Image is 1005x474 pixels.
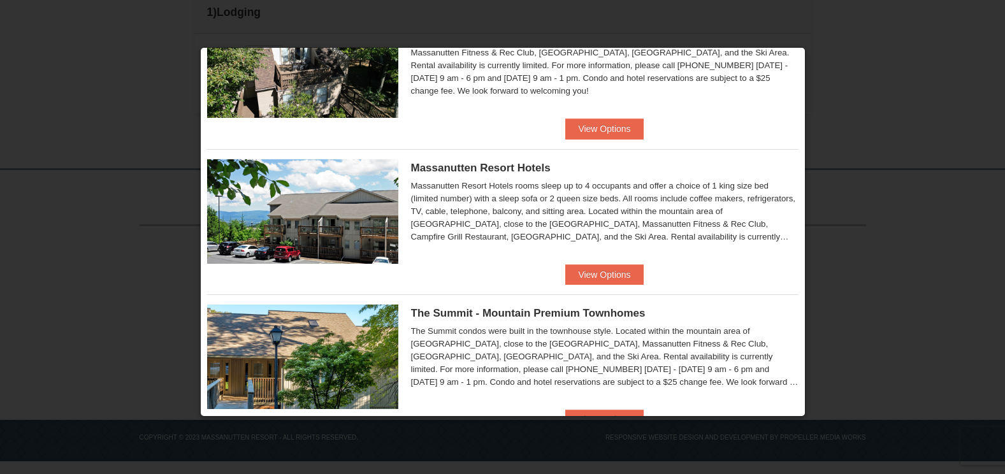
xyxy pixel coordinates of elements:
button: View Options [565,118,643,139]
button: View Options [565,264,643,285]
img: 19219026-1-e3b4ac8e.jpg [207,159,398,264]
img: 19219019-2-e70bf45f.jpg [207,13,398,118]
div: Located within the mountain area of [GEOGRAPHIC_DATA], close to the [GEOGRAPHIC_DATA], Massanutte... [411,34,799,97]
div: The Summit condos were built in the townhouse style. Located within the mountain area of [GEOGRAP... [411,325,799,389]
div: Massanutten Resort Hotels rooms sleep up to 4 occupants and offer a choice of 1 king size bed (li... [411,180,799,243]
img: 19219034-1-0eee7e00.jpg [207,305,398,409]
button: View Options [565,410,643,430]
span: Massanutten Resort Hotels [411,162,551,174]
span: The Summit - Mountain Premium Townhomes [411,307,646,319]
